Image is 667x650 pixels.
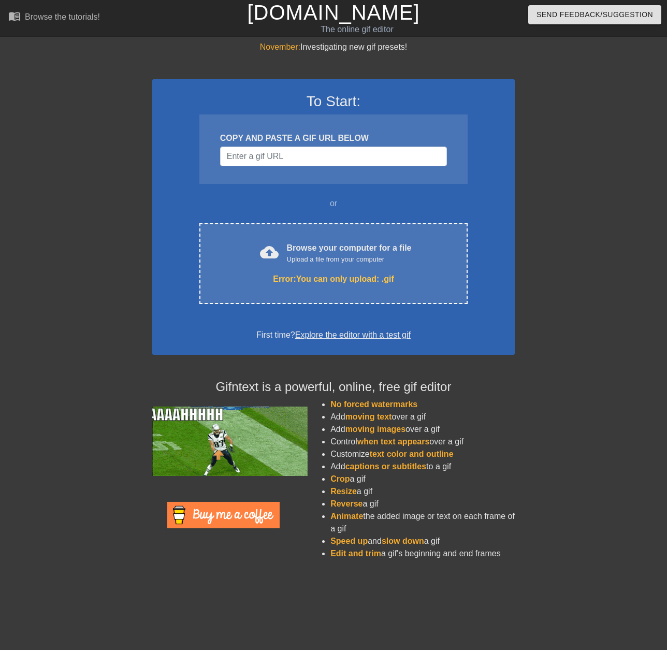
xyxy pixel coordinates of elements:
span: menu_book [8,10,21,22]
input: Username [220,147,447,166]
img: Buy Me A Coffee [167,502,280,528]
li: Control over a gif [330,436,515,448]
li: and a gif [330,535,515,547]
h3: To Start: [166,93,501,110]
h4: Gifntext is a powerful, online, free gif editor [152,380,515,395]
div: The online gif editor [227,23,486,36]
img: football_small.gif [152,407,308,476]
span: Edit and trim [330,549,381,558]
li: Add to a gif [330,460,515,473]
span: when text appears [357,437,430,446]
li: Add over a gif [330,411,515,423]
span: Crop [330,474,350,483]
a: [DOMAIN_NAME] [247,1,419,24]
span: Resize [330,487,357,496]
div: Error: You can only upload: .gif [221,273,446,285]
span: No forced watermarks [330,400,417,409]
span: captions or subtitles [345,462,426,471]
span: Animate [330,512,363,521]
div: COPY AND PASTE A GIF URL BELOW [220,132,447,145]
span: November: [260,42,300,51]
li: a gif [330,498,515,510]
li: Add over a gif [330,423,515,436]
span: Send Feedback/Suggestion [536,8,653,21]
div: First time? [166,329,501,341]
span: Reverse [330,499,363,508]
div: Browse the tutorials! [25,12,100,21]
li: Customize [330,448,515,460]
div: Investigating new gif presets! [152,41,515,53]
li: a gif [330,485,515,498]
span: cloud_upload [260,243,279,262]
a: Browse the tutorials! [8,10,100,26]
div: Upload a file from your computer [287,254,412,265]
div: Browse your computer for a file [287,242,412,265]
li: a gif [330,473,515,485]
li: the added image or text on each frame of a gif [330,510,515,535]
span: moving text [345,412,392,421]
button: Send Feedback/Suggestion [528,5,661,24]
li: a gif's beginning and end frames [330,547,515,560]
span: moving images [345,425,405,434]
span: Speed up [330,537,368,545]
div: or [179,197,488,210]
a: Explore the editor with a test gif [295,330,411,339]
span: slow down [382,537,424,545]
span: text color and outline [370,450,454,458]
